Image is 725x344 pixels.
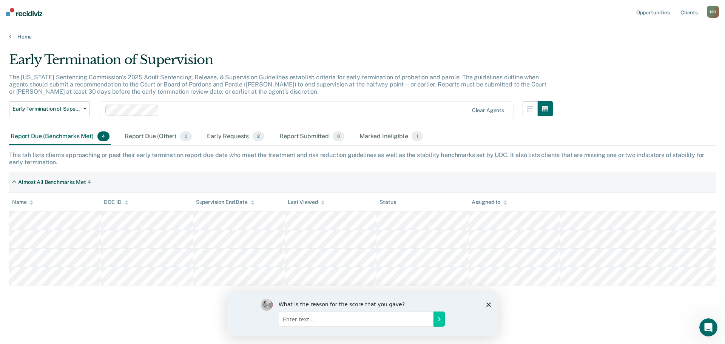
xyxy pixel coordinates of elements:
[288,199,324,205] div: Last Viewed
[472,107,504,114] div: Clear agents
[472,199,507,205] div: Assigned to
[97,131,110,141] span: 4
[699,318,717,336] iframe: Intercom live chat
[9,128,111,145] div: Report Due (Benchmarks Met)4
[9,151,716,166] div: This tab lists clients approaching or past their early termination report due date who meet the t...
[278,128,346,145] div: Report Submitted0
[707,6,719,18] div: N O
[707,6,719,18] button: NO
[358,128,424,145] div: Marked Ineligible1
[104,199,128,205] div: DOC ID
[253,131,264,141] span: 2
[123,128,193,145] div: Report Due (Other)0
[9,52,553,74] div: Early Termination of Supervision
[379,199,396,205] div: Status
[12,199,33,205] div: Name
[9,176,94,188] div: Almost All Benchmarks Met4
[88,179,91,185] div: 4
[196,199,255,205] div: Supervision End Date
[12,106,80,112] span: Early Termination of Supervision
[227,291,498,336] iframe: Survey by Kim from Recidiviz
[6,8,42,16] img: Recidiviz
[205,128,266,145] div: Early Requests2
[9,33,716,40] a: Home
[412,131,423,141] span: 1
[9,101,90,116] button: Early Termination of Supervision
[18,179,86,185] div: Almost All Benchmarks Met
[180,131,192,141] span: 0
[9,74,546,95] p: The [US_STATE] Sentencing Commission’s 2025 Adult Sentencing, Release, & Supervision Guidelines e...
[333,131,344,141] span: 0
